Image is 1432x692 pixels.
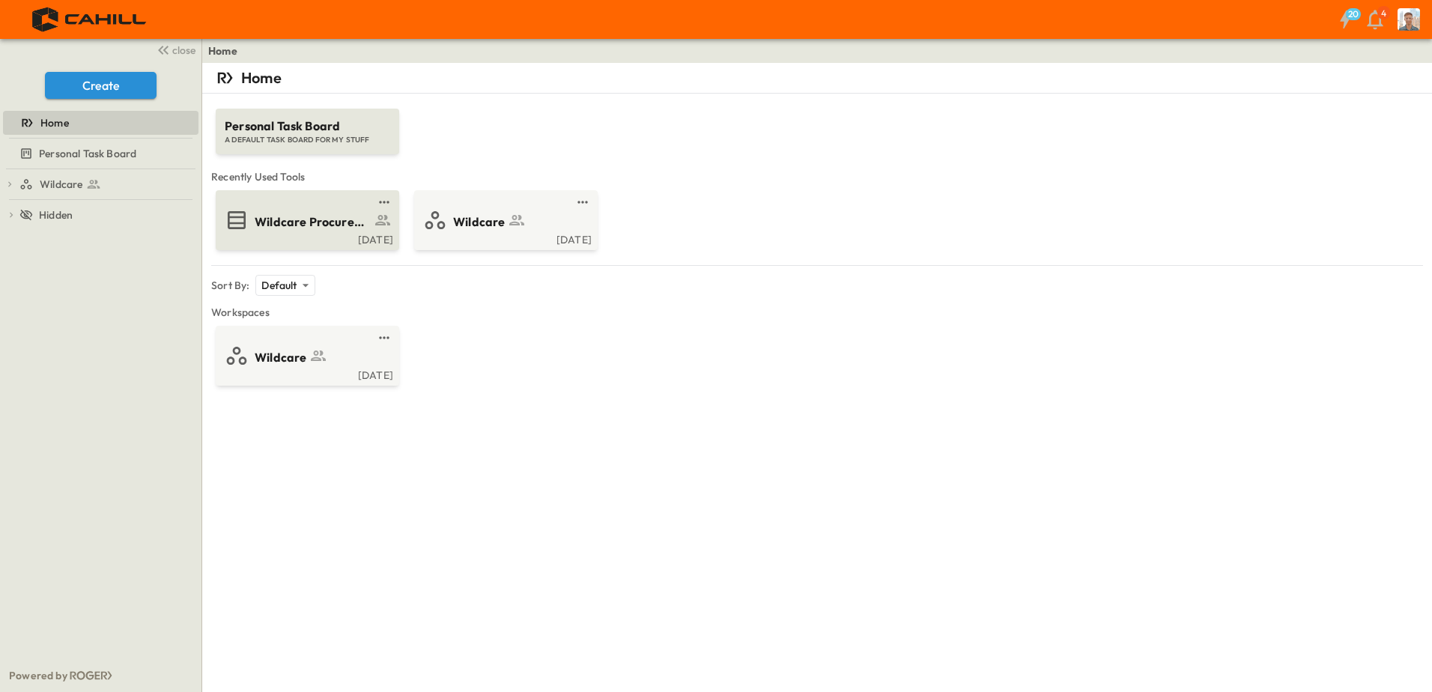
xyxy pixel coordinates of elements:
span: Wildcare [255,349,306,366]
span: Personal Task Board [39,146,136,161]
a: Personal Task Board [3,143,195,164]
p: Sort By: [211,278,249,293]
div: Default [255,275,315,296]
span: Hidden [39,207,73,222]
button: close [151,39,198,60]
span: Workspaces [211,305,1423,320]
span: Personal Task Board [225,118,390,135]
img: Profile Picture [1398,8,1420,31]
nav: breadcrumbs [208,43,246,58]
button: 20 [1330,6,1360,33]
button: test [375,329,393,347]
button: test [375,193,393,211]
a: Home [3,112,195,133]
a: [DATE] [417,232,592,244]
div: Personal Task Boardtest [3,142,198,166]
button: Create [45,72,157,99]
p: 4 [1381,7,1386,19]
span: Home [40,115,69,130]
div: Wildcaretest [3,172,198,196]
img: 4f72bfc4efa7236828875bac24094a5ddb05241e32d018417354e964050affa1.png [18,4,163,35]
a: Home [208,43,237,58]
h6: 20 [1348,8,1359,20]
a: [DATE] [219,232,393,244]
a: Wildcare [417,208,592,232]
a: [DATE] [219,368,393,380]
button: test [574,193,592,211]
p: Home [241,67,282,88]
span: close [172,43,195,58]
span: Wildcare [40,177,82,192]
a: Wildcare [19,174,195,195]
span: Wildcare Procurement Log [255,213,371,231]
span: Recently Used Tools [211,169,1423,184]
span: Wildcare [453,213,505,231]
a: Wildcare Procurement Log [219,208,393,232]
a: Wildcare [219,344,393,368]
span: A DEFAULT TASK BOARD FOR MY STUFF [225,135,390,145]
a: Personal Task BoardA DEFAULT TASK BOARD FOR MY STUFF [214,94,401,154]
p: Default [261,278,297,293]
